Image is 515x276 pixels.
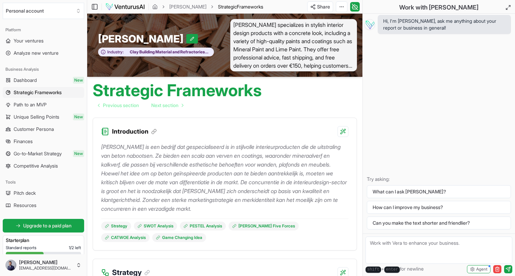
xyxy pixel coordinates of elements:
button: [PERSON_NAME][EMAIL_ADDRESS][DOMAIN_NAME] [3,257,84,273]
span: Your ventures [14,37,44,44]
img: Vera [364,19,375,30]
span: Analyze new venture [14,50,59,56]
span: Hi, I'm [PERSON_NAME], ask me anything about your report or business in general! [383,18,505,31]
span: Dashboard [14,77,37,84]
a: Go to next page [146,99,189,112]
h1: Strategic Frameworks [93,82,262,99]
span: Unique Selling Points [14,114,59,120]
nav: breadcrumb [152,3,263,10]
h2: Work with [PERSON_NAME] [399,3,479,12]
span: [PERSON_NAME] [98,33,186,45]
div: Tools [3,177,84,188]
span: Path to an MVP [14,101,47,108]
a: Path to an MVP [3,99,84,110]
a: Customer Persona [3,124,84,135]
span: [PERSON_NAME] [19,259,73,265]
a: Go to previous page [93,99,144,112]
a: [PERSON_NAME] [169,3,206,10]
div: Platform [3,24,84,35]
span: Finances [14,138,33,145]
a: Analyze new venture [3,48,84,58]
img: logo [105,3,145,11]
div: Business Analysis [3,64,84,75]
span: New [73,150,84,157]
span: Go-to-Market Strategy [14,150,62,157]
a: Pitch deck [3,188,84,199]
span: Competitive Analysis [14,162,58,169]
img: ACg8ocIllwSFCyh-Z_DLgFgJxRH_uiNtccMF7cC9icijvsLzcKMs8uN_ww=s96-c [5,260,16,271]
kbd: enter [384,266,400,273]
a: Unique Selling PointsNew [3,111,84,122]
span: Upgrade to a paid plan [23,222,72,229]
span: Customer Persona [14,126,54,133]
span: Frameworks [237,4,263,10]
nav: pagination [93,99,189,112]
a: Competitive Analysis [3,160,84,171]
a: [PERSON_NAME] Five Forces [229,222,299,230]
a: Upgrade to a paid plan [3,219,84,232]
span: Previous section [103,102,139,109]
a: PESTEL Analysis [180,222,226,230]
kbd: shift [365,266,381,273]
p: Try asking: [367,176,511,183]
h3: Starter plan [6,237,81,244]
a: Strategy [101,222,131,230]
button: How can I improve my business? [367,201,511,214]
button: Industry:Clay Building Material and Refractories Manufacturing [98,48,214,57]
a: Resources [3,200,84,211]
a: Finances [3,136,84,147]
a: Go-to-Market StrategyNew [3,148,84,159]
span: Standard reports [6,245,36,251]
span: Clay Building Material and Refractories Manufacturing [124,49,210,55]
span: Pitch deck [14,190,36,196]
button: What can I ask [PERSON_NAME]? [367,185,511,198]
span: [EMAIL_ADDRESS][DOMAIN_NAME] [19,265,73,271]
a: SWOT Analysis [134,222,177,230]
span: 1 / 2 left [69,245,81,251]
span: StrategicFrameworks [218,3,263,10]
span: Agent [476,266,487,272]
button: Can you make the text shorter and friendlier? [367,217,511,229]
button: Agent [467,265,490,273]
a: Your ventures [3,35,84,46]
span: Strategic Frameworks [14,89,62,96]
span: Share [317,3,330,10]
span: Resources [14,202,36,209]
a: CATWOE Analysis [101,233,150,242]
span: + for newline [365,265,424,273]
button: Select an organization [3,3,84,19]
a: DashboardNew [3,75,84,86]
button: Share [307,1,333,12]
a: Game Changing Idea [152,233,206,242]
h3: Introduction [112,127,157,136]
span: [PERSON_NAME] specializes in stylish interior design products with a concrete look, including a v... [230,19,357,71]
span: New [73,77,84,84]
a: Strategic Frameworks [3,87,84,98]
span: New [73,114,84,120]
p: [PERSON_NAME] is een bedrijf dat gespecialiseerd is in stijlvolle interieurproducten die de uitst... [101,142,348,213]
span: Industry: [107,49,124,55]
span: Next section [151,102,178,109]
